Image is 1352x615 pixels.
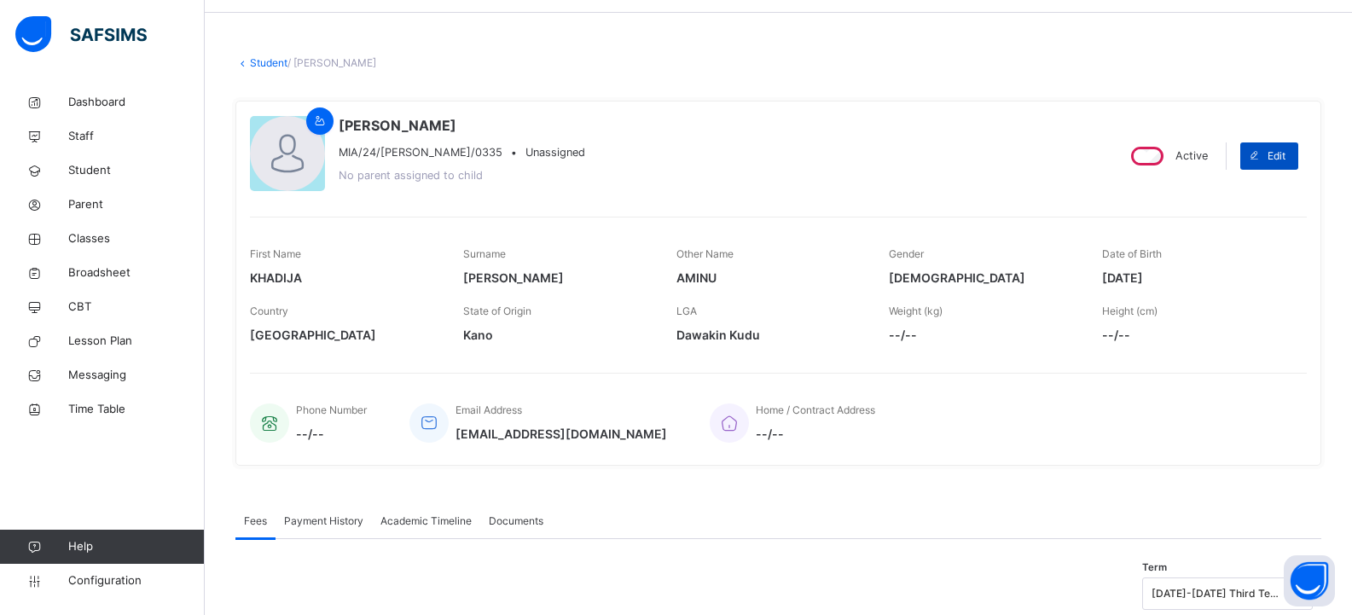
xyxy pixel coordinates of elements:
span: [GEOGRAPHIC_DATA] [250,326,438,344]
span: Documents [489,513,543,529]
span: [DATE] [1102,269,1290,287]
span: Other Name [676,247,734,260]
span: Broadsheet [68,264,205,281]
span: Payment History [284,513,363,529]
span: Lesson Plan [68,333,205,350]
span: Unassigned [525,146,585,159]
span: No parent assigned to child [339,169,483,182]
span: Staff [68,128,205,145]
span: --/-- [756,425,875,443]
span: Time Table [68,401,205,418]
span: [EMAIL_ADDRESS][DOMAIN_NAME] [456,425,667,443]
span: Dashboard [68,94,205,111]
span: --/-- [296,425,367,443]
span: --/-- [1102,326,1290,344]
span: First Name [250,247,301,260]
span: Help [68,538,204,555]
span: LGA [676,305,697,317]
div: [DATE]-[DATE] Third Term [1152,586,1281,601]
span: Student [68,162,205,179]
span: Classes [68,230,205,247]
span: Dawakin Kudu [676,326,864,344]
span: Edit [1268,148,1285,164]
span: State of Origin [463,305,531,317]
span: [PERSON_NAME] [463,269,651,287]
span: Gender [889,247,924,260]
span: Weight (kg) [889,305,943,317]
span: Email Address [456,403,522,416]
span: / [PERSON_NAME] [287,56,376,69]
span: Fees [244,513,267,529]
span: [DEMOGRAPHIC_DATA] [889,269,1076,287]
span: Active [1175,149,1208,162]
button: Open asap [1284,555,1335,606]
a: Student [250,56,287,69]
span: Academic Timeline [380,513,472,529]
span: Messaging [68,367,205,384]
span: Date of Birth [1102,247,1162,260]
span: CBT [68,299,205,316]
div: • [339,144,585,160]
span: Phone Number [296,403,367,416]
span: Home / Contract Address [756,403,875,416]
span: --/-- [889,326,1076,344]
img: safsims [15,16,147,52]
span: Surname [463,247,506,260]
span: [PERSON_NAME] [339,115,585,136]
span: Configuration [68,572,204,589]
span: MIA/24/[PERSON_NAME]/0335 [339,144,502,160]
span: KHADIJA [250,269,438,287]
span: Country [250,305,288,317]
span: Kano [463,326,651,344]
span: Parent [68,196,205,213]
span: Term [1142,560,1167,575]
span: AMINU [676,269,864,287]
span: Height (cm) [1102,305,1158,317]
